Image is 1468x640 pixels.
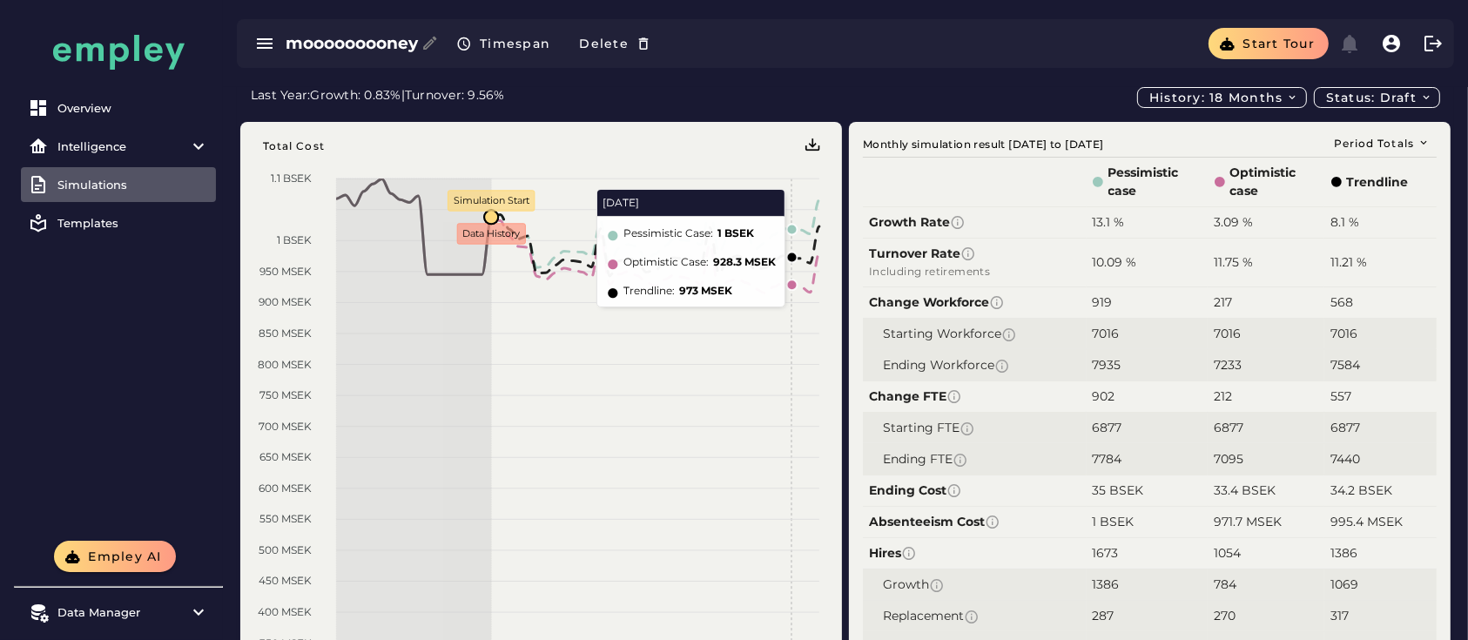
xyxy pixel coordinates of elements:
span: 6877 [1093,420,1122,435]
span: Delete [578,36,629,51]
tspan: 750 MSEK [259,388,312,401]
tspan: 600 MSEK [259,482,312,495]
span: 7233 [1214,357,1242,373]
span: 35 BSEK [1093,482,1144,498]
span: Period Totals [1333,137,1430,150]
span: 7016 [1330,326,1357,341]
a: Overview [21,91,216,125]
span: 7095 [1214,451,1243,467]
span: 1069 [1330,576,1358,592]
button: Period Totals [1323,136,1437,150]
span: 10.09 % [1093,254,1137,270]
span: Turnover Rate [869,245,1081,263]
span: 287 [1093,608,1114,623]
h3: mooooooooney [286,31,418,56]
tspan: 400 MSEK [258,605,312,618]
div: Templates [57,216,209,230]
span: Growth: 0.83% [311,87,406,103]
button: Timespan [446,28,564,59]
tspan: 650 MSEK [259,450,312,463]
span: 6877 [1214,420,1243,435]
span: Pessimistic case [1108,164,1187,200]
div: Menu [805,138,819,152]
span: 217 [1214,294,1232,310]
button: Delete [564,28,662,59]
span: Ending Cost [869,482,1081,500]
span: Including retirements [869,263,1081,280]
tspan: 950 MSEK [259,265,312,278]
span: Last Year: [251,87,311,103]
span: Turnover: 9.56% [405,87,505,103]
button: Start tour [1209,28,1329,59]
span: History: 18 months [1148,90,1299,105]
tspan: 800 MSEK [258,358,312,371]
span: 11.21 % [1330,254,1367,270]
tspan: 1 BSEK [277,233,312,246]
button: Empley AI [54,541,176,572]
span: 34.2 BSEK [1330,482,1392,498]
span: 7784 [1093,451,1122,467]
span: Absenteeism Cost [869,513,1081,531]
span: 971.7 MSEK [1214,514,1282,529]
span: 1 BSEK [1093,514,1135,529]
span: 3.09 % [1214,214,1253,230]
div: Overview [57,101,209,115]
span: 13.1 % [1093,214,1125,230]
span: 7016 [1093,326,1120,341]
span: 212 [1214,388,1232,404]
span: Status: Draft [1325,90,1433,105]
span: 1673 [1093,545,1119,561]
span: 33.4 BSEK [1214,482,1276,498]
span: 995.4 MSEK [1330,514,1403,529]
span: 902 [1093,388,1115,404]
span: 568 [1330,294,1353,310]
span: Growth [883,576,1081,594]
span: Replacement [883,607,1081,625]
a: Simulations [21,167,216,202]
span: Hires [869,544,1081,563]
button: History: 18 months [1137,87,1307,108]
span: Starting Workforce [883,325,1081,343]
span: 1054 [1214,545,1241,561]
span: 7935 [1093,357,1121,373]
span: Change Workforce [869,293,1081,312]
tspan: 450 MSEK [259,575,312,588]
tspan: 550 MSEK [259,512,312,525]
span: Monthly simulation result [DATE] to [DATE] [863,136,1104,157]
tspan: 500 MSEK [259,543,312,556]
span: 270 [1214,608,1236,623]
span: Change FTE [869,387,1081,406]
a: Templates [21,205,216,240]
span: 6877 [1330,420,1360,435]
span: 8.1 % [1330,214,1359,230]
tspan: 850 MSEK [259,327,312,340]
span: 1386 [1093,576,1120,592]
span: 7584 [1330,357,1360,373]
div: Simulations [57,178,209,192]
span: 784 [1214,576,1236,592]
span: Empley AI [87,549,162,564]
text: Total Cost [263,140,325,153]
span: Ending Workforce [883,356,1081,374]
div: Intelligence [57,139,179,153]
tspan: 700 MSEK [259,420,312,433]
tspan: 900 MSEK [259,295,312,308]
button: Status: Draft [1314,87,1441,108]
span: Ending FTE [883,450,1081,468]
span: 7440 [1330,451,1360,467]
span: Starting FTE [883,419,1081,437]
span: 11.75 % [1214,254,1253,270]
tspan: 1.1 BSEK [271,172,312,185]
span: Timespan [479,36,550,51]
span: 7016 [1214,326,1241,341]
span: Growth Rate [869,213,1081,232]
span: 919 [1093,294,1113,310]
img: f295f6VBWCpnzUQgECAAAIIwGMrBLoTQADdE6R+CAQIIIAAPLZCoDsBBNA9QeqHQIAAAgjAYysEuhNAAN0TpH4IBAgggAA8tk... [805,138,822,155]
div: Data Manager [57,605,179,619]
span: Optimistic case [1229,164,1308,200]
span: 317 [1330,608,1349,623]
span: Start tour [1242,36,1315,51]
span: 557 [1330,388,1351,404]
span: 1386 [1330,545,1357,561]
span: | [401,87,405,103]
